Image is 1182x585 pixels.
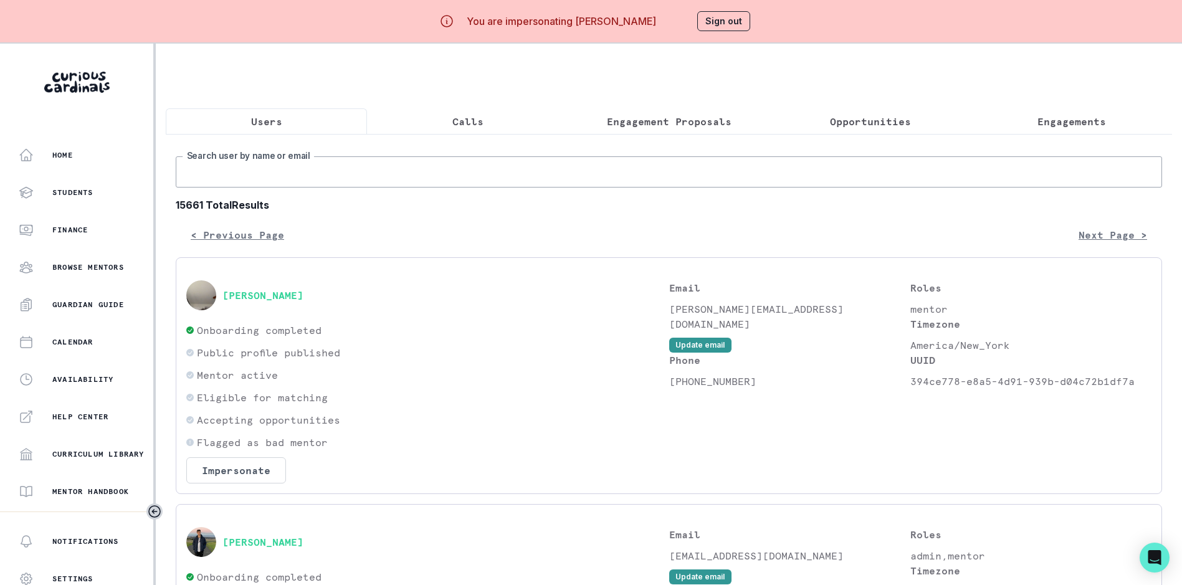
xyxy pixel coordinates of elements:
button: < Previous Page [176,222,299,247]
p: You are impersonating [PERSON_NAME] [467,14,656,29]
p: Roles [910,527,1151,542]
p: Students [52,188,93,197]
p: Calls [452,114,484,129]
p: Opportunities [830,114,911,129]
p: Onboarding completed [197,323,322,338]
p: [EMAIL_ADDRESS][DOMAIN_NAME] [669,548,910,563]
p: Onboarding completed [197,569,322,584]
p: Availability [52,374,113,384]
p: admin,mentor [910,548,1151,563]
p: Users [251,114,282,129]
button: Impersonate [186,457,286,483]
p: Mentor Handbook [52,487,129,497]
p: [PHONE_NUMBER] [669,374,910,389]
p: Roles [910,280,1151,295]
b: 15661 Total Results [176,197,1162,212]
p: Calendar [52,337,93,347]
button: Toggle sidebar [146,503,163,520]
p: Timezone [910,563,1151,578]
p: Engagement Proposals [607,114,732,129]
p: Browse Mentors [52,262,124,272]
div: Open Intercom Messenger [1140,543,1170,573]
p: [PERSON_NAME][EMAIL_ADDRESS][DOMAIN_NAME] [669,302,910,331]
p: Flagged as bad mentor [197,435,328,450]
button: [PERSON_NAME] [222,289,303,302]
p: America/New_York [910,338,1151,353]
p: Mentor active [197,368,278,383]
p: Home [52,150,73,160]
p: Finance [52,225,88,235]
p: Guardian Guide [52,300,124,310]
p: 394ce778-e8a5-4d91-939b-d04c72b1df7a [910,374,1151,389]
button: Update email [669,569,732,584]
p: Settings [52,574,93,584]
p: Notifications [52,536,119,546]
p: Timezone [910,316,1151,331]
img: Curious Cardinals Logo [44,72,110,93]
button: [PERSON_NAME] [222,536,303,548]
p: UUID [910,353,1151,368]
button: Sign out [697,11,750,31]
p: mentor [910,302,1151,316]
p: Accepting opportunities [197,412,340,427]
button: Next Page > [1064,222,1162,247]
p: Email [669,280,910,295]
p: Curriculum Library [52,449,145,459]
p: Eligible for matching [197,390,328,405]
p: Phone [669,353,910,368]
p: Email [669,527,910,542]
button: Update email [669,338,732,353]
p: Help Center [52,412,108,422]
p: Engagements [1037,114,1106,129]
p: Public profile published [197,345,340,360]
